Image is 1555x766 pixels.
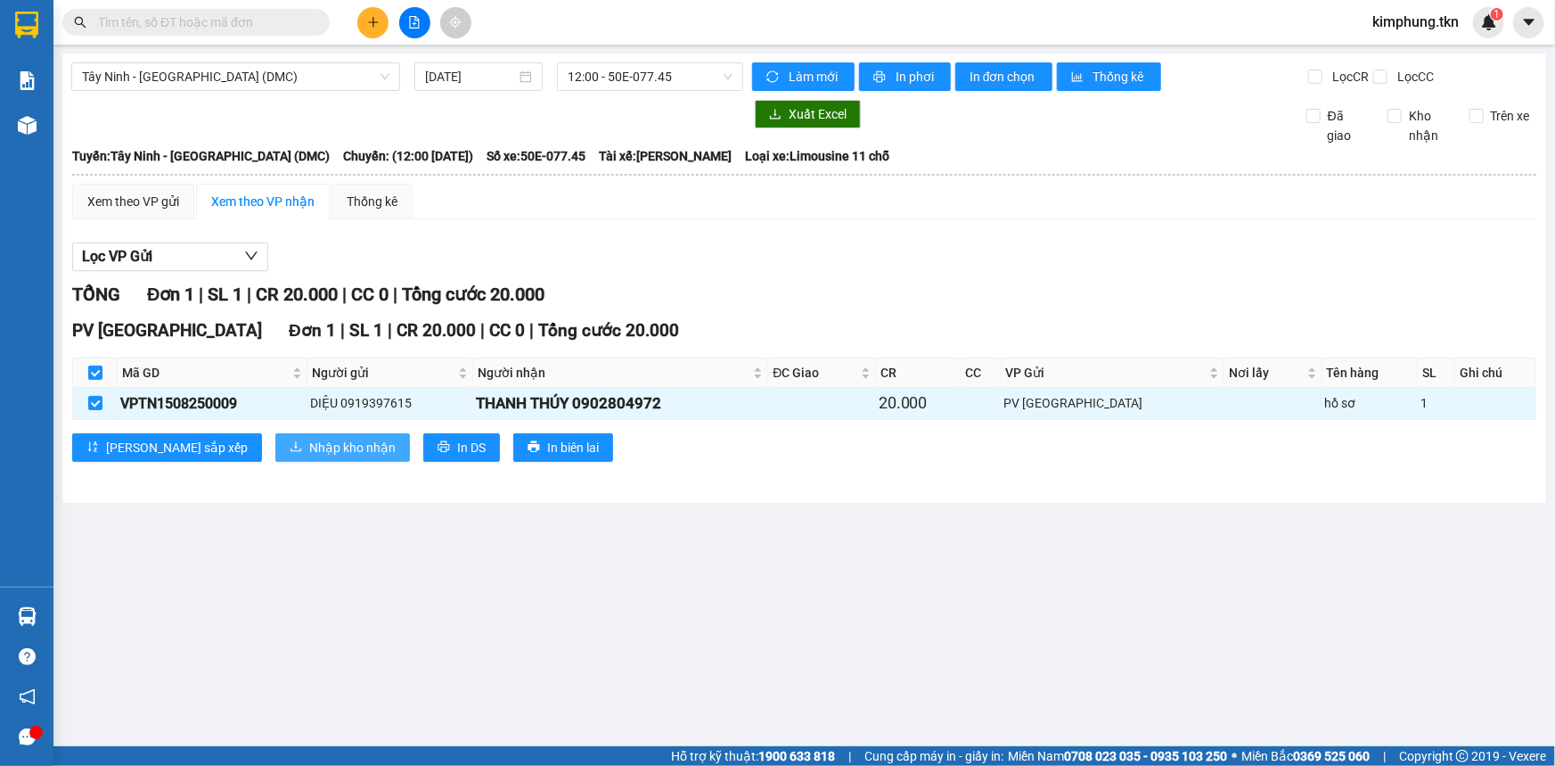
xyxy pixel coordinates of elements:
[19,688,36,705] span: notification
[1420,393,1452,413] div: 1
[1071,70,1086,85] span: bar-chart
[72,243,268,271] button: Lọc VP Gửi
[955,62,1052,91] button: In đơn chọn
[876,358,962,388] th: CR
[489,320,525,341] span: CC 0
[671,746,835,766] span: Hỗ trợ kỹ thuật:
[1383,746,1386,766] span: |
[347,192,397,211] div: Thống kê
[1513,7,1544,38] button: caret-down
[438,441,450,455] span: printer
[1456,750,1469,762] span: copyright
[19,729,36,745] span: message
[1455,358,1536,388] th: Ghi chú
[789,104,847,124] span: Xuất Excel
[256,284,338,305] span: CR 20.000
[19,648,36,665] span: question-circle
[18,116,37,135] img: warehouse-icon
[1521,14,1537,30] span: caret-down
[310,393,470,413] div: DIỆU 0919397615
[538,320,679,341] span: Tổng cước 20.000
[1003,393,1221,413] div: PV [GEOGRAPHIC_DATA]
[18,607,37,626] img: warehouse-icon
[599,146,732,166] span: Tài xế: [PERSON_NAME]
[568,63,732,90] span: 12:00 - 50E-077.45
[528,441,540,455] span: printer
[1241,746,1370,766] span: Miền Bắc
[351,284,389,305] span: CC 0
[1325,393,1415,413] div: hồ sơ
[357,7,389,38] button: plus
[74,16,86,29] span: search
[211,192,315,211] div: Xem theo VP nhận
[72,149,330,163] b: Tuyến: Tây Ninh - [GEOGRAPHIC_DATA] (DMC)
[18,71,37,90] img: solution-icon
[1325,67,1371,86] span: Lọc CR
[1008,746,1227,766] span: Miền Nam
[87,192,179,211] div: Xem theo VP gửi
[457,438,486,457] span: In DS
[425,67,516,86] input: 15/08/2025
[343,146,473,166] span: Chuyến: (12:00 [DATE])
[1481,14,1497,30] img: icon-new-feature
[1057,62,1161,91] button: bar-chartThống kê
[873,70,888,85] span: printer
[72,433,262,462] button: sort-ascending[PERSON_NAME] sắp xếp
[367,16,380,29] span: plus
[275,433,410,462] button: downloadNhập kho nhận
[1322,358,1419,388] th: Tên hàng
[122,363,289,383] span: Mã GD
[106,438,248,457] span: [PERSON_NAME] sắp xếp
[755,100,861,128] button: downloadXuất Excel
[408,16,421,29] span: file-add
[72,320,262,341] span: PV [GEOGRAPHIC_DATA]
[244,249,258,263] span: down
[289,320,336,341] span: Đơn 1
[478,363,749,383] span: Người nhận
[397,320,476,341] span: CR 20.000
[1494,8,1500,21] span: 1
[1229,363,1303,383] span: Nơi lấy
[393,284,397,305] span: |
[1418,358,1455,388] th: SL
[487,146,585,166] span: Số xe: 50E-077.45
[1358,11,1473,33] span: kimphung.tkn
[15,12,38,38] img: logo-vxr
[1491,8,1503,21] sup: 1
[1001,388,1224,419] td: PV Tây Ninh
[388,320,392,341] span: |
[745,146,889,166] span: Loại xe: Limousine 11 chỗ
[766,70,782,85] span: sync
[896,67,937,86] span: In phơi
[86,441,99,455] span: sort-ascending
[118,388,307,419] td: VPTN1508250009
[1093,67,1147,86] span: Thống kê
[82,245,152,268] span: Lọc VP Gửi
[769,108,782,122] span: download
[970,67,1038,86] span: In đơn chọn
[1005,363,1206,383] span: VP Gửi
[98,12,308,32] input: Tìm tên, số ĐT hoặc mã đơn
[199,284,203,305] span: |
[752,62,855,91] button: syncLàm mới
[340,320,345,341] span: |
[247,284,251,305] span: |
[82,63,389,90] span: Tây Ninh - Sài Gòn (DMC)
[961,358,1001,388] th: CC
[120,392,304,415] div: VPTN1508250009
[1232,753,1237,760] span: ⚪️
[1064,749,1227,763] strong: 0708 023 035 - 0935 103 250
[147,284,194,305] span: Đơn 1
[480,320,485,341] span: |
[423,433,500,462] button: printerIn DS
[547,438,599,457] span: In biên lai
[1402,106,1455,145] span: Kho nhận
[312,363,454,383] span: Người gửi
[309,438,396,457] span: Nhập kho nhận
[1484,106,1537,126] span: Trên xe
[476,391,765,416] div: THANH THÚY 0902804972
[342,284,347,305] span: |
[402,284,544,305] span: Tổng cước 20.000
[773,363,856,383] span: ĐC Giao
[208,284,242,305] span: SL 1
